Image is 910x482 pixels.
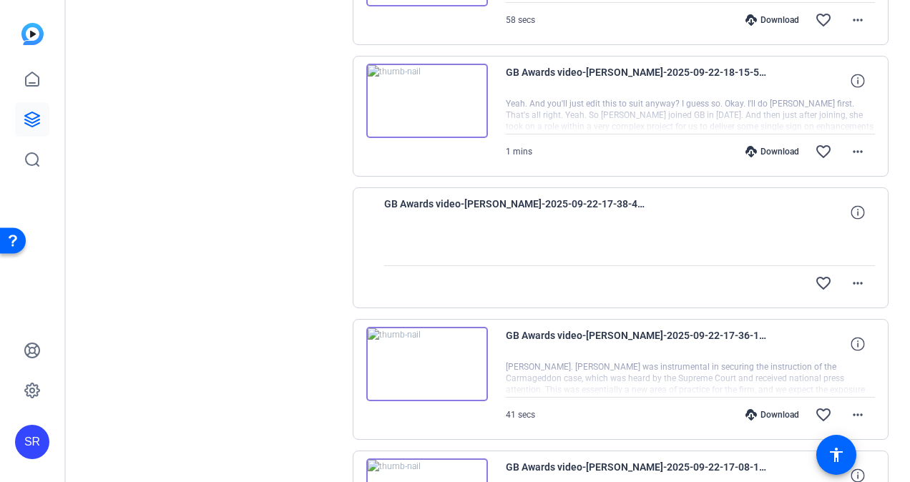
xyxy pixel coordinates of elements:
div: Download [738,146,806,157]
mat-icon: favorite_border [815,275,832,292]
mat-icon: favorite_border [815,406,832,423]
span: 41 secs [506,410,535,420]
mat-icon: favorite_border [815,143,832,160]
span: 58 secs [506,15,535,25]
span: GB Awards video-[PERSON_NAME]-2025-09-22-17-38-40-468-0 [384,195,649,230]
span: GB Awards video-[PERSON_NAME]-2025-09-22-18-15-50-063-0 [506,64,770,98]
span: GB Awards video-[PERSON_NAME]-2025-09-22-17-36-19-358-0 [506,327,770,361]
img: thumb-nail [366,327,488,401]
mat-icon: more_horiz [849,406,866,423]
div: SR [15,425,49,459]
mat-icon: more_horiz [849,275,866,292]
div: Download [738,14,806,26]
mat-icon: more_horiz [849,11,866,29]
span: 1 mins [506,147,532,157]
img: thumb-nail [366,64,488,138]
mat-icon: more_horiz [849,143,866,160]
div: Download [738,409,806,420]
mat-icon: accessibility [828,446,845,463]
mat-icon: favorite_border [815,11,832,29]
img: blue-gradient.svg [21,23,44,45]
